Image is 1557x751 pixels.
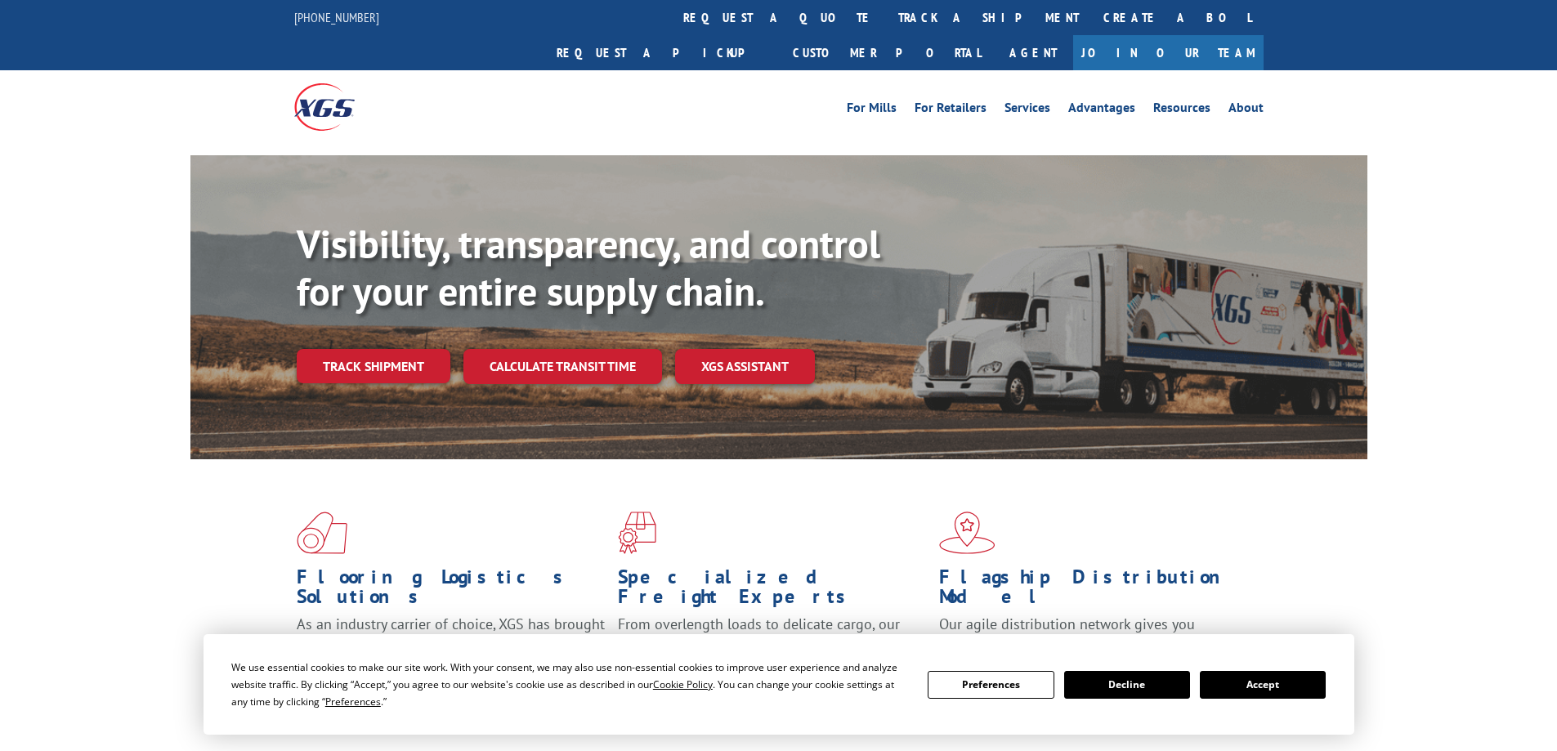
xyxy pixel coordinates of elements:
[544,35,781,70] a: Request a pickup
[939,615,1240,653] span: Our agile distribution network gives you nationwide inventory management on demand.
[297,218,880,316] b: Visibility, transparency, and control for your entire supply chain.
[297,615,605,673] span: As an industry carrier of choice, XGS has brought innovation and dedication to flooring logistics...
[1068,101,1135,119] a: Advantages
[847,101,897,119] a: For Mills
[297,567,606,615] h1: Flooring Logistics Solutions
[915,101,987,119] a: For Retailers
[294,9,379,25] a: [PHONE_NUMBER]
[297,512,347,554] img: xgs-icon-total-supply-chain-intelligence-red
[1064,671,1190,699] button: Decline
[231,659,908,710] div: We use essential cookies to make our site work. With your consent, we may also use non-essential ...
[939,512,995,554] img: xgs-icon-flagship-distribution-model-red
[463,349,662,384] a: Calculate transit time
[1228,101,1264,119] a: About
[618,512,656,554] img: xgs-icon-focused-on-flooring-red
[1073,35,1264,70] a: Join Our Team
[204,634,1354,735] div: Cookie Consent Prompt
[297,349,450,383] a: Track shipment
[1004,101,1050,119] a: Services
[618,615,927,687] p: From overlength loads to delicate cargo, our experienced staff knows the best way to move your fr...
[1200,671,1326,699] button: Accept
[1153,101,1210,119] a: Resources
[781,35,993,70] a: Customer Portal
[675,349,815,384] a: XGS ASSISTANT
[325,695,381,709] span: Preferences
[618,567,927,615] h1: Specialized Freight Experts
[653,677,713,691] span: Cookie Policy
[928,671,1054,699] button: Preferences
[939,567,1248,615] h1: Flagship Distribution Model
[993,35,1073,70] a: Agent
